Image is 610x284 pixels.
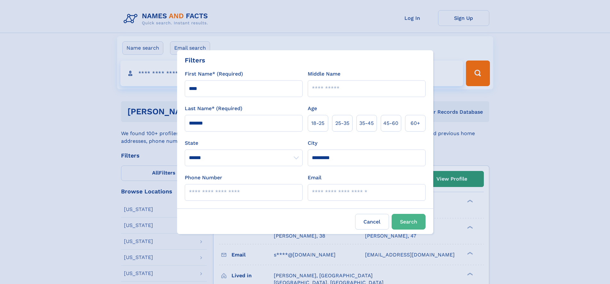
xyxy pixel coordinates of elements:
[383,119,398,127] span: 45‑60
[335,119,349,127] span: 25‑35
[411,119,420,127] span: 60+
[185,174,222,182] label: Phone Number
[308,70,340,78] label: Middle Name
[185,55,205,65] div: Filters
[308,105,317,112] label: Age
[359,119,374,127] span: 35‑45
[185,105,242,112] label: Last Name* (Required)
[392,214,426,230] button: Search
[308,174,321,182] label: Email
[311,119,324,127] span: 18‑25
[185,70,243,78] label: First Name* (Required)
[185,139,303,147] label: State
[308,139,317,147] label: City
[355,214,389,230] label: Cancel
